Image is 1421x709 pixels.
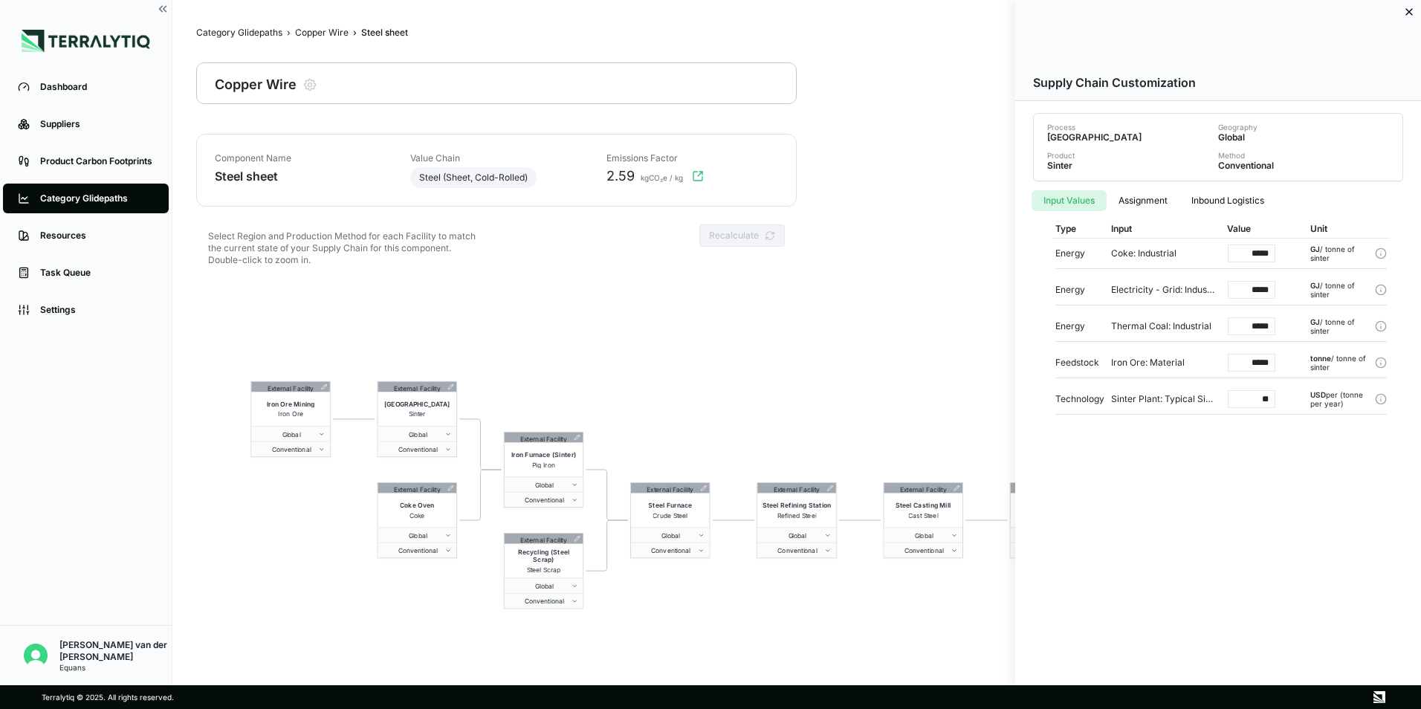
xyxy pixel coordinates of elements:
div: Geography [1218,123,1257,132]
div: Energy [1055,320,1111,332]
button: Input Values [1032,190,1107,211]
div: Thermal Coal: Industrial [1111,320,1215,332]
span: GJ [1310,245,1320,253]
div: Input [1111,223,1215,235]
span: tonne [1310,354,1331,363]
div: Iron Ore: Material [1111,357,1215,369]
div: Supply Chain Customization [1015,18,1421,101]
span: USD [1310,390,1326,399]
div: / tonne of sinter [1310,281,1369,299]
div: Unit [1310,223,1363,235]
div: Global [1218,132,1245,143]
button: Assignment [1107,190,1179,211]
div: Technology [1055,393,1111,405]
div: Value [1215,223,1298,235]
div: Electricity - Grid: Industrial [1111,284,1215,296]
div: Coke: Industrial [1111,247,1215,259]
div: / tonne of sinter [1310,245,1369,262]
div: / tonne of sinter [1310,317,1369,335]
div: Product [1047,151,1075,160]
span: GJ [1310,317,1320,326]
button: Inbound Logistics [1179,190,1276,211]
div: Energy [1055,284,1111,296]
div: / tonne of sinter [1310,354,1369,372]
div: Process [1047,123,1075,132]
div: Sinter [1047,160,1072,172]
div: Conventional [1218,160,1274,172]
div: Energy [1055,247,1111,259]
div: Method [1218,151,1245,160]
div: [GEOGRAPHIC_DATA] [1047,132,1142,143]
div: per (tonne per year) [1310,390,1369,408]
div: Feedstock [1055,357,1111,369]
div: Type [1055,223,1111,235]
div: Sinter Plant: Typical Size [1111,393,1215,405]
span: GJ [1310,281,1320,290]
